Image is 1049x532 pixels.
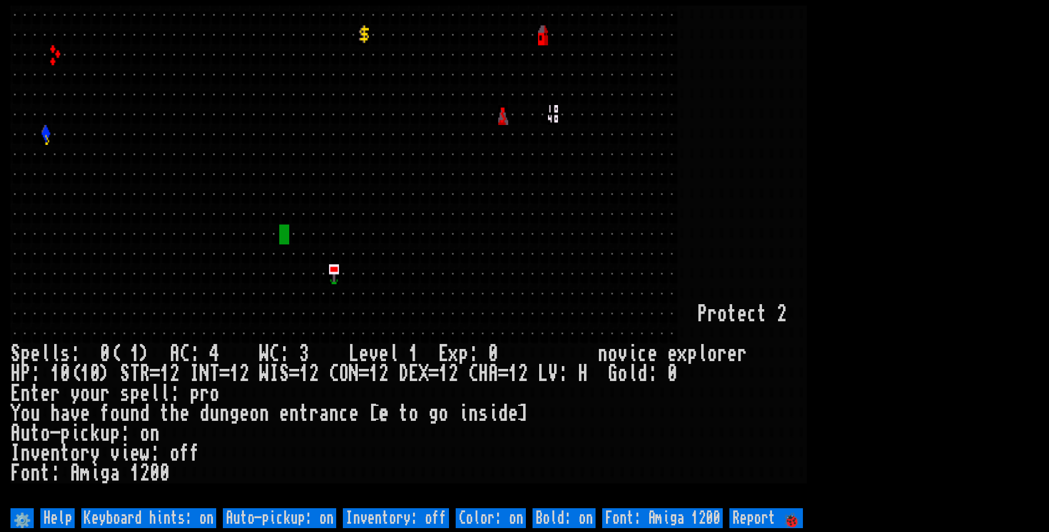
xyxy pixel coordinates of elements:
[50,344,60,364] div: l
[468,404,478,424] div: n
[419,364,429,384] div: X
[727,304,737,324] div: t
[757,304,767,324] div: t
[439,344,448,364] div: E
[110,444,120,463] div: v
[20,364,30,384] div: P
[339,364,349,384] div: O
[229,404,239,424] div: g
[210,404,220,424] div: u
[638,344,648,364] div: c
[508,364,518,384] div: 1
[100,463,110,483] div: g
[160,404,170,424] div: t
[70,384,80,404] div: y
[269,364,279,384] div: I
[558,364,568,384] div: :
[349,344,359,364] div: L
[608,344,618,364] div: o
[81,508,216,528] input: Keyboard hints: on
[120,364,130,384] div: S
[458,404,468,424] div: i
[429,404,439,424] div: g
[30,344,40,364] div: e
[110,404,120,424] div: o
[488,344,498,364] div: 0
[30,424,40,444] div: t
[329,364,339,384] div: C
[11,404,20,424] div: Y
[140,384,150,404] div: e
[707,344,717,364] div: o
[20,444,30,463] div: n
[80,364,90,384] div: 1
[200,404,210,424] div: d
[90,384,100,404] div: u
[110,463,120,483] div: a
[180,404,190,424] div: e
[140,424,150,444] div: o
[30,364,40,384] div: :
[448,364,458,384] div: 2
[30,384,40,404] div: t
[130,404,140,424] div: n
[717,304,727,324] div: o
[130,384,140,404] div: p
[30,444,40,463] div: v
[667,364,677,384] div: 0
[677,344,687,364] div: x
[299,404,309,424] div: t
[70,424,80,444] div: i
[70,463,80,483] div: A
[40,344,50,364] div: l
[40,463,50,483] div: t
[628,364,638,384] div: l
[50,384,60,404] div: r
[210,384,220,404] div: o
[40,444,50,463] div: e
[90,444,100,463] div: y
[210,364,220,384] div: T
[518,404,528,424] div: ]
[120,404,130,424] div: u
[478,404,488,424] div: s
[518,364,528,384] div: 2
[70,344,80,364] div: :
[100,344,110,364] div: 0
[100,424,110,444] div: u
[468,344,478,364] div: :
[399,404,409,424] div: t
[648,364,657,384] div: :
[309,404,319,424] div: r
[439,404,448,424] div: o
[488,364,498,384] div: A
[727,344,737,364] div: e
[70,444,80,463] div: o
[190,344,200,364] div: :
[349,404,359,424] div: e
[259,364,269,384] div: W
[777,304,787,324] div: 2
[170,344,180,364] div: A
[110,344,120,364] div: (
[747,304,757,324] div: c
[409,364,419,384] div: E
[343,508,449,528] input: Inventory: off
[379,404,389,424] div: e
[60,344,70,364] div: s
[180,344,190,364] div: C
[60,364,70,384] div: 0
[160,364,170,384] div: 1
[50,404,60,424] div: h
[239,364,249,384] div: 2
[80,424,90,444] div: c
[150,424,160,444] div: n
[11,364,20,384] div: H
[488,404,498,424] div: i
[110,424,120,444] div: p
[498,404,508,424] div: d
[309,364,319,384] div: 2
[349,364,359,384] div: N
[11,444,20,463] div: I
[737,344,747,364] div: r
